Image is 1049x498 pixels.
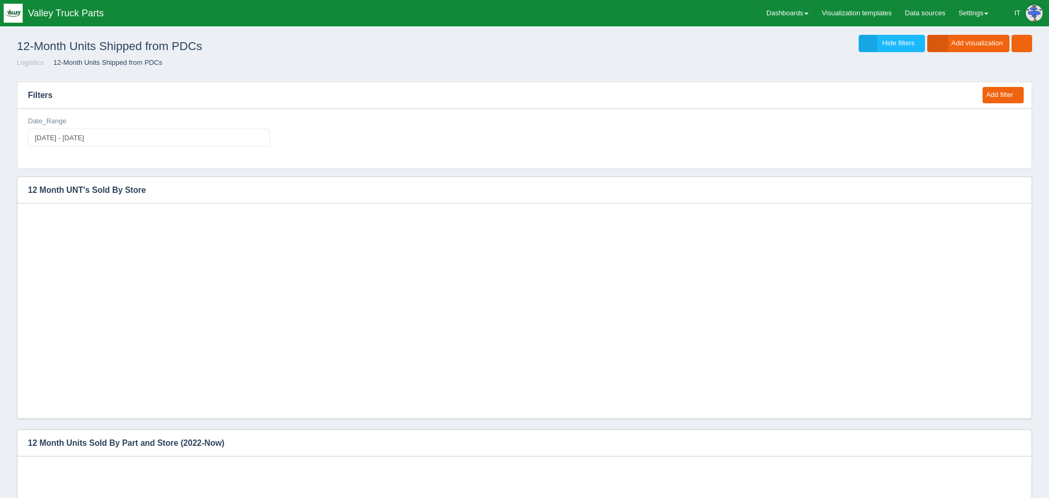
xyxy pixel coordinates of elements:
[927,35,1010,52] a: Add visualization
[4,4,23,23] img: q1blfpkbivjhsugxdrfq.png
[1014,3,1021,24] div: IT
[859,35,925,52] a: Hide filters
[28,116,66,126] label: Date_Range
[17,82,973,109] h3: Filters
[1026,5,1043,22] img: Profile Picture
[17,58,44,66] a: Logistics
[28,8,104,18] span: Valley Truck Parts
[17,177,1016,203] h3: 12 Month UNT's Sold By Store
[45,58,162,68] li: 12-Month Units Shipped from PDCs
[17,430,1016,456] h3: 12 Month Units Sold By Part and Store (2022-Now)
[882,39,915,47] span: Hide filters
[17,35,525,58] h1: 12-Month Units Shipped from PDCs
[983,87,1024,103] button: Add filter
